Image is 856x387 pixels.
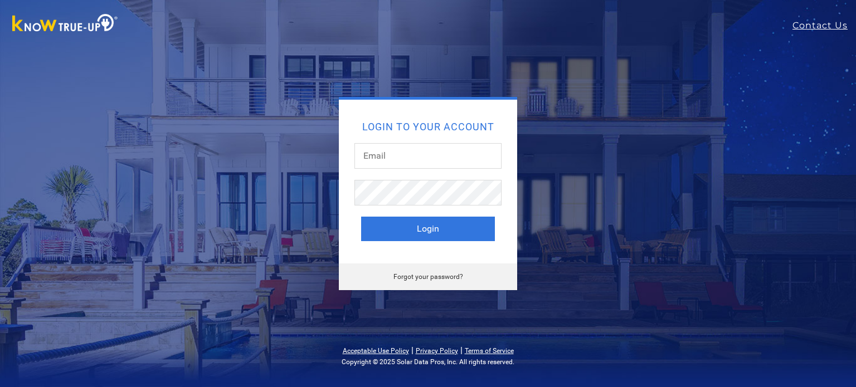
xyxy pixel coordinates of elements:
[416,347,458,355] a: Privacy Policy
[393,273,463,281] a: Forgot your password?
[465,347,514,355] a: Terms of Service
[354,143,502,169] input: Email
[361,122,495,132] h2: Login to your account
[7,12,124,37] img: Know True-Up
[792,19,856,32] a: Contact Us
[361,217,495,241] button: Login
[343,347,409,355] a: Acceptable Use Policy
[460,345,463,355] span: |
[411,345,414,355] span: |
